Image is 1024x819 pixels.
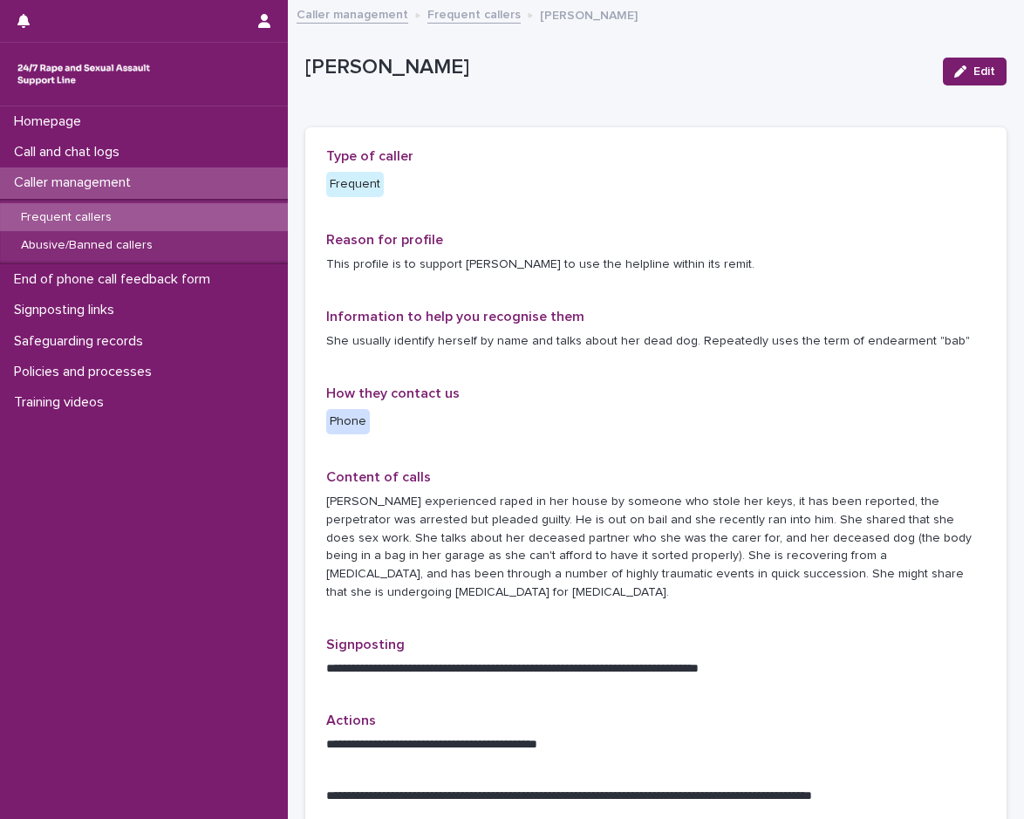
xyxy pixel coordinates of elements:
p: End of phone call feedback form [7,271,224,288]
p: Frequent callers [7,210,126,225]
p: Caller management [7,174,145,191]
p: Safeguarding records [7,333,157,350]
div: Phone [326,409,370,434]
span: Actions [326,713,376,727]
p: She usually identify herself by name and talks about her dead dog. Repeatedly uses the term of en... [326,332,986,351]
p: Abusive/Banned callers [7,238,167,253]
span: Reason for profile [326,233,443,247]
p: Training videos [7,394,118,411]
span: How they contact us [326,386,460,400]
p: [PERSON_NAME] [305,55,929,80]
span: Edit [973,65,995,78]
img: rhQMoQhaT3yELyF149Cw [14,57,154,92]
p: [PERSON_NAME] [540,4,638,24]
p: [PERSON_NAME] experienced raped in her house by someone who stole her keys, it has been reported,... [326,493,986,602]
span: Type of caller [326,149,413,163]
button: Edit [943,58,1007,85]
span: Information to help you recognise them [326,310,584,324]
a: Caller management [297,3,408,24]
p: Signposting links [7,302,128,318]
p: Call and chat logs [7,144,133,160]
p: Policies and processes [7,364,166,380]
p: Homepage [7,113,95,130]
span: Content of calls [326,470,431,484]
p: This profile is to support [PERSON_NAME] to use the helpline within its remit. [326,256,986,274]
div: Frequent [326,172,384,197]
a: Frequent callers [427,3,521,24]
span: Signposting [326,638,405,652]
